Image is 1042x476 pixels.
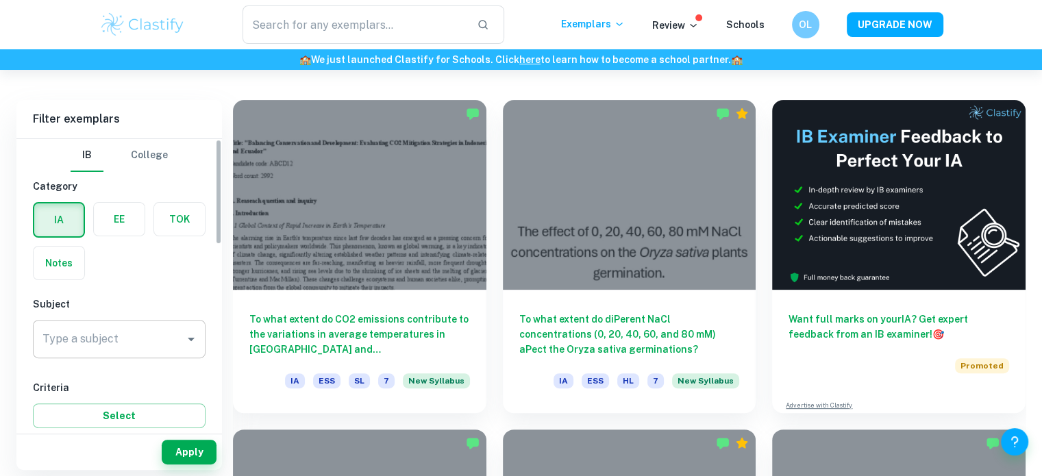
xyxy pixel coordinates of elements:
div: Starting from the May 2026 session, the ESS IA requirements have changed. We created this exempla... [672,373,739,397]
button: IA [34,203,84,236]
img: Thumbnail [772,100,1026,290]
span: 🏫 [731,54,743,65]
span: SL [349,373,370,388]
button: OL [792,11,819,38]
div: Starting from the May 2026 session, the ESS IA requirements have changed. We created this exempla... [403,373,470,397]
h6: Subject [33,297,206,312]
span: Promoted [955,358,1009,373]
h6: We just launched Clastify for Schools. Click to learn how to become a school partner. [3,52,1039,67]
img: Marked [716,107,730,121]
h6: Filter exemplars [16,100,222,138]
span: ESS [313,373,340,388]
span: ESS [582,373,609,388]
div: Premium [735,107,749,121]
button: Apply [162,440,216,464]
h6: To what extent do CO2 emissions contribute to the variations in average temperatures in [GEOGRAPH... [249,312,470,357]
p: Review [652,18,699,33]
a: here [519,54,541,65]
img: Marked [716,436,730,450]
h6: To what extent do diPerent NaCl concentrations (0, 20, 40, 60, and 80 mM) aPect the Oryza sativa ... [519,312,740,357]
p: Exemplars [561,16,625,32]
h6: Criteria [33,380,206,395]
span: New Syllabus [403,373,470,388]
div: Premium [735,436,749,450]
a: Advertise with Clastify [786,401,852,410]
button: Select [33,403,206,428]
button: TOK [154,203,205,236]
span: New Syllabus [672,373,739,388]
button: Help and Feedback [1001,428,1028,455]
span: 🏫 [299,54,311,65]
a: Want full marks on yourIA? Get expert feedback from an IB examiner!PromotedAdvertise with Clastify [772,100,1026,413]
h6: OL [797,17,813,32]
button: Open [182,329,201,349]
input: Search for any exemplars... [243,5,467,44]
span: 🎯 [932,329,944,340]
a: To what extent do CO2 emissions contribute to the variations in average temperatures in [GEOGRAPH... [233,100,486,413]
img: Marked [986,436,1000,450]
button: Notes [34,247,84,279]
span: 7 [647,373,664,388]
img: Marked [466,436,480,450]
button: IB [71,139,103,172]
img: Marked [466,107,480,121]
button: EE [94,203,145,236]
a: To what extent do diPerent NaCl concentrations (0, 20, 40, 60, and 80 mM) aPect the Oryza sativa ... [503,100,756,413]
button: UPGRADE NOW [847,12,943,37]
span: IA [285,373,305,388]
h6: Category [33,179,206,194]
img: Clastify logo [99,11,186,38]
button: College [131,139,168,172]
span: 7 [378,373,395,388]
h6: Want full marks on your IA ? Get expert feedback from an IB examiner! [789,312,1009,342]
div: Filter type choice [71,139,168,172]
span: HL [617,373,639,388]
span: IA [554,373,573,388]
a: Schools [726,19,765,30]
